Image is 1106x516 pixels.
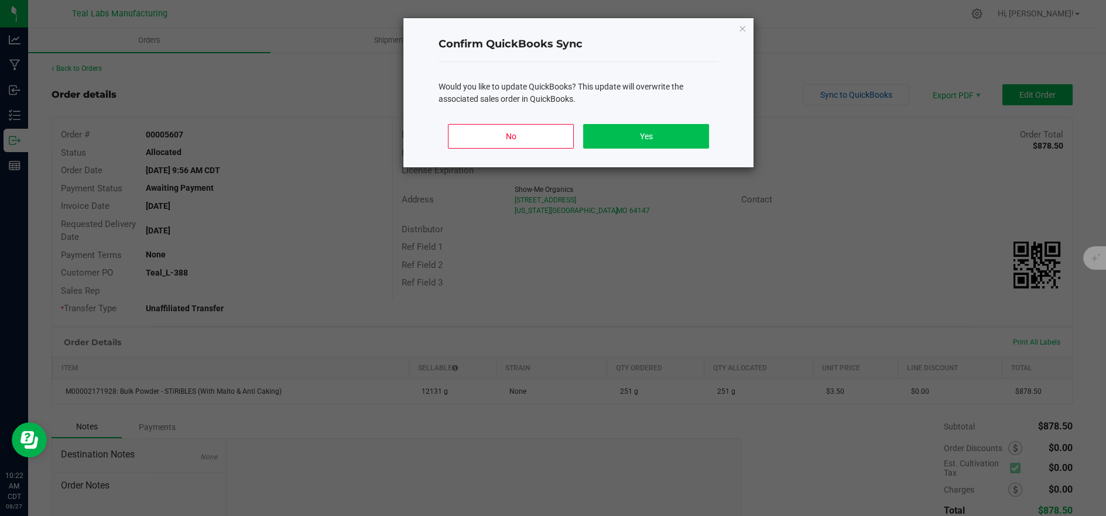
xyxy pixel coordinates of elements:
button: Yes [583,124,709,149]
h4: Confirm QuickBooks Sync [439,37,718,52]
div: Would you like to update QuickBooks? This update will overwrite the associated sales order in Qui... [439,81,718,105]
iframe: Resource center [12,422,47,457]
button: No [448,124,574,149]
button: Close [738,21,747,35]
